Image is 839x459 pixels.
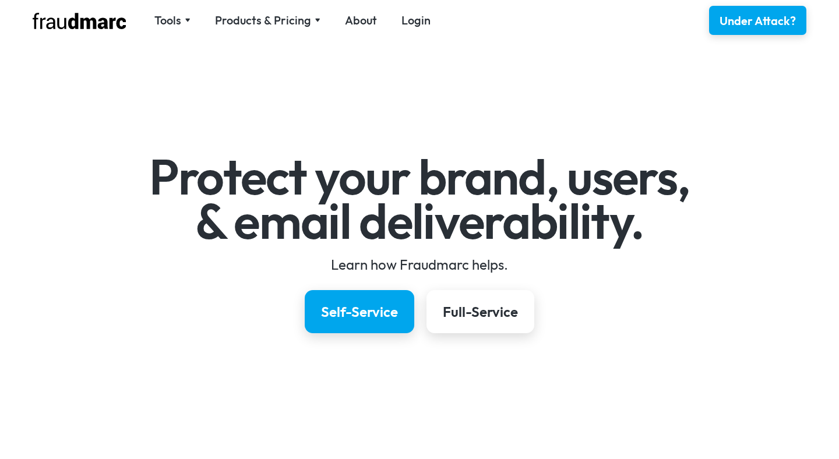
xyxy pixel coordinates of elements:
div: Products & Pricing [215,12,311,29]
div: Products & Pricing [215,12,320,29]
div: Self-Service [321,302,398,321]
a: Login [401,12,431,29]
a: Self-Service [305,290,414,333]
a: Full-Service [426,290,534,333]
a: About [345,12,377,29]
div: Full-Service [443,302,518,321]
h1: Protect your brand, users, & email deliverability. [82,155,758,243]
div: Learn how Fraudmarc helps. [82,255,758,274]
div: Tools [154,12,181,29]
a: Under Attack? [709,6,806,35]
div: Tools [154,12,191,29]
div: Under Attack? [720,13,796,29]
